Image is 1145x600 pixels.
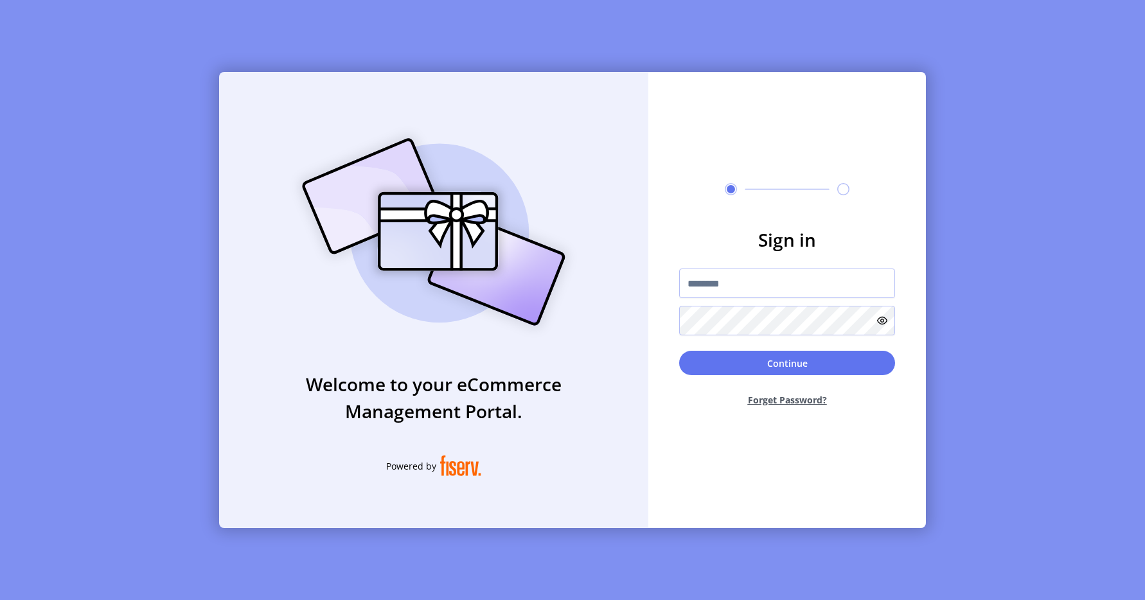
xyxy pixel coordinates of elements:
[679,383,895,417] button: Forget Password?
[679,226,895,253] h3: Sign in
[679,351,895,375] button: Continue
[283,124,585,340] img: card_Illustration.svg
[386,459,436,473] span: Powered by
[219,371,648,425] h3: Welcome to your eCommerce Management Portal.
